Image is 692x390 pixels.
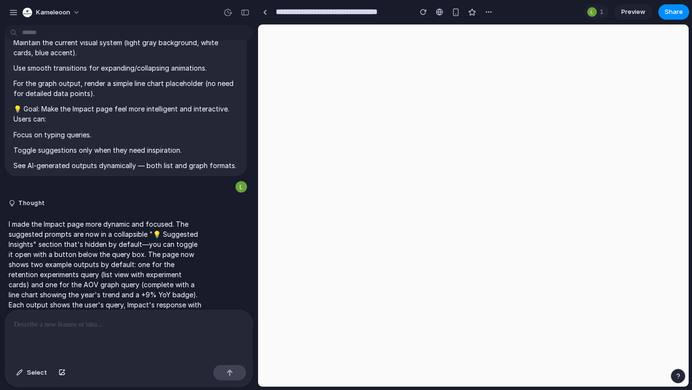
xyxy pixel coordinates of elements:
[12,365,52,380] button: Select
[13,78,238,98] p: For the graph output, render a simple line chart placeholder (no need for detailed data points).
[13,145,238,155] p: Toggle suggestions only when they need inspiration.
[600,7,606,17] span: 1
[19,5,85,20] button: Kameleoon
[9,219,202,340] p: I made the Impact page more dynamic and focused. The suggested prompts are now in a collapsible "...
[27,368,47,378] span: Select
[665,7,683,17] span: Share
[13,104,238,124] p: 💡 Goal: Make the Impact page feel more intelligent and interactive. Users can:
[614,4,653,20] a: Preview
[36,8,70,17] span: Kameleoon
[13,37,238,58] p: Maintain the current visual system (light gray background, white cards, blue accent).
[13,63,238,73] p: Use smooth transitions for expanding/collapsing animations.
[13,160,238,171] p: See AI-generated outputs dynamically — both list and graph formats.
[621,7,645,17] span: Preview
[13,130,238,140] p: Focus on typing queries.
[584,4,608,20] div: 1
[658,4,689,20] button: Share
